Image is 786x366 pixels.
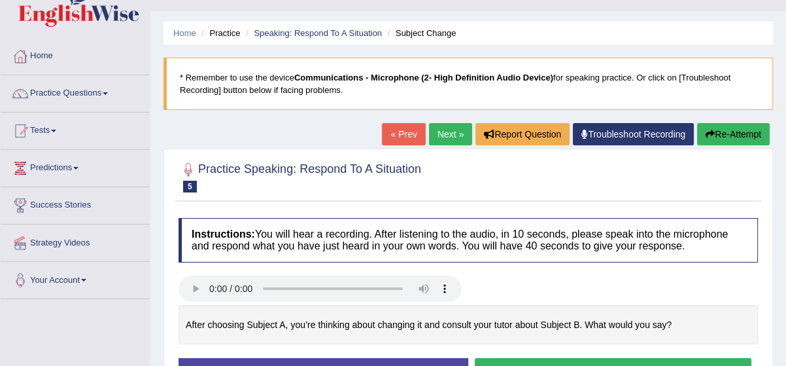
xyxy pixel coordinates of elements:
a: Speaking: Respond To A Situation [254,28,382,38]
div: After choosing Subject A, you’re thinking about changing it and consult your tutor about Subject ... [179,305,758,345]
a: Home [1,38,150,71]
a: « Prev [382,123,425,145]
button: Report Question [475,123,570,145]
li: Practice [198,27,240,39]
a: Success Stories [1,187,150,220]
b: Communications - Microphone (2- High Definition Audio Device) [294,73,553,82]
a: Practice Questions [1,75,150,108]
b: Instructions: [192,229,255,240]
a: Home [173,28,196,38]
a: Predictions [1,150,150,183]
a: Next » [429,123,472,145]
h2: Practice Speaking: Respond To A Situation [179,160,421,192]
h4: You will hear a recording. After listening to the audio, in 10 seconds, please speak into the mic... [179,218,758,262]
button: Re-Attempt [697,123,770,145]
a: Your Account [1,262,150,295]
a: Tests [1,113,150,145]
li: Subject Change [384,27,456,39]
blockquote: * Remember to use the device for speaking practice. Or click on [Troubleshoot Recording] button b... [163,58,773,110]
span: 5 [183,181,197,192]
a: Troubleshoot Recording [573,123,694,145]
a: Strategy Videos [1,225,150,257]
